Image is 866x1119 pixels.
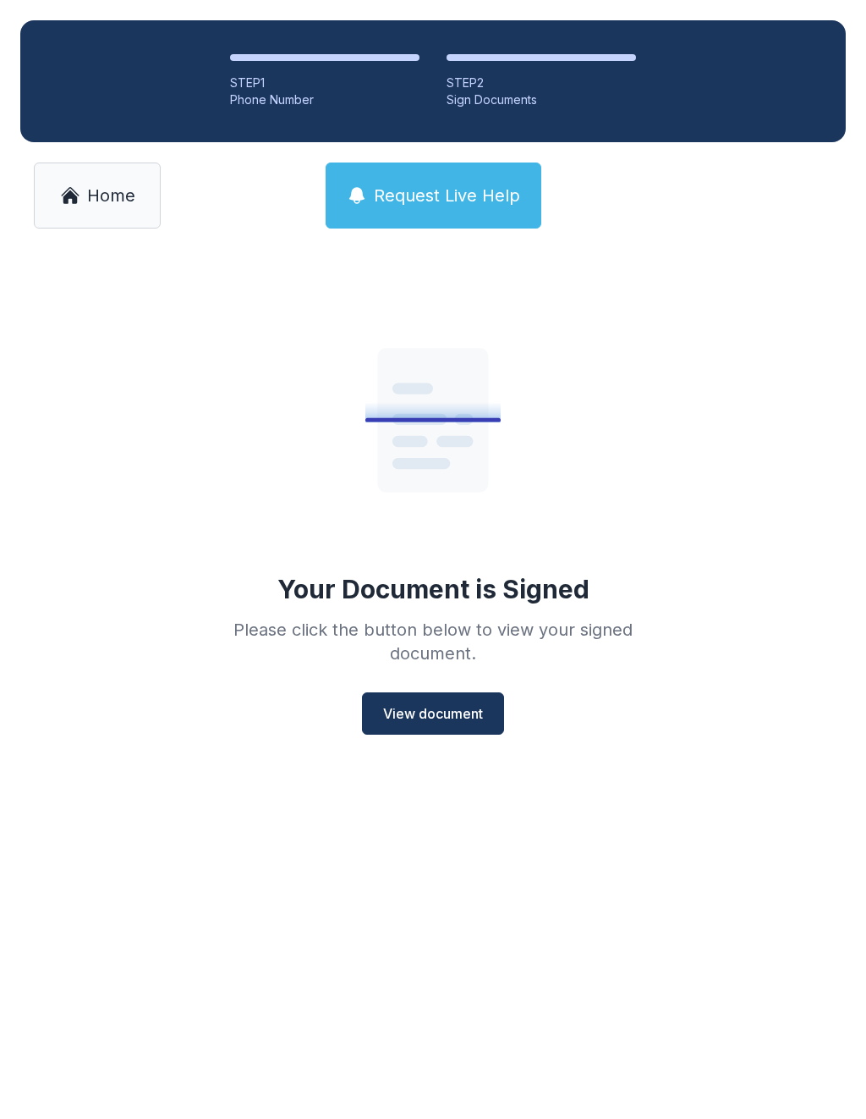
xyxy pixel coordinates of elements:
span: Home [87,184,135,207]
div: Please click the button below to view your signed document. [189,618,677,665]
div: STEP 1 [230,74,419,91]
span: View document [383,703,483,724]
span: Request Live Help [374,184,520,207]
div: Sign Documents [447,91,636,108]
div: Your Document is Signed [277,574,589,604]
div: Phone Number [230,91,419,108]
div: STEP 2 [447,74,636,91]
